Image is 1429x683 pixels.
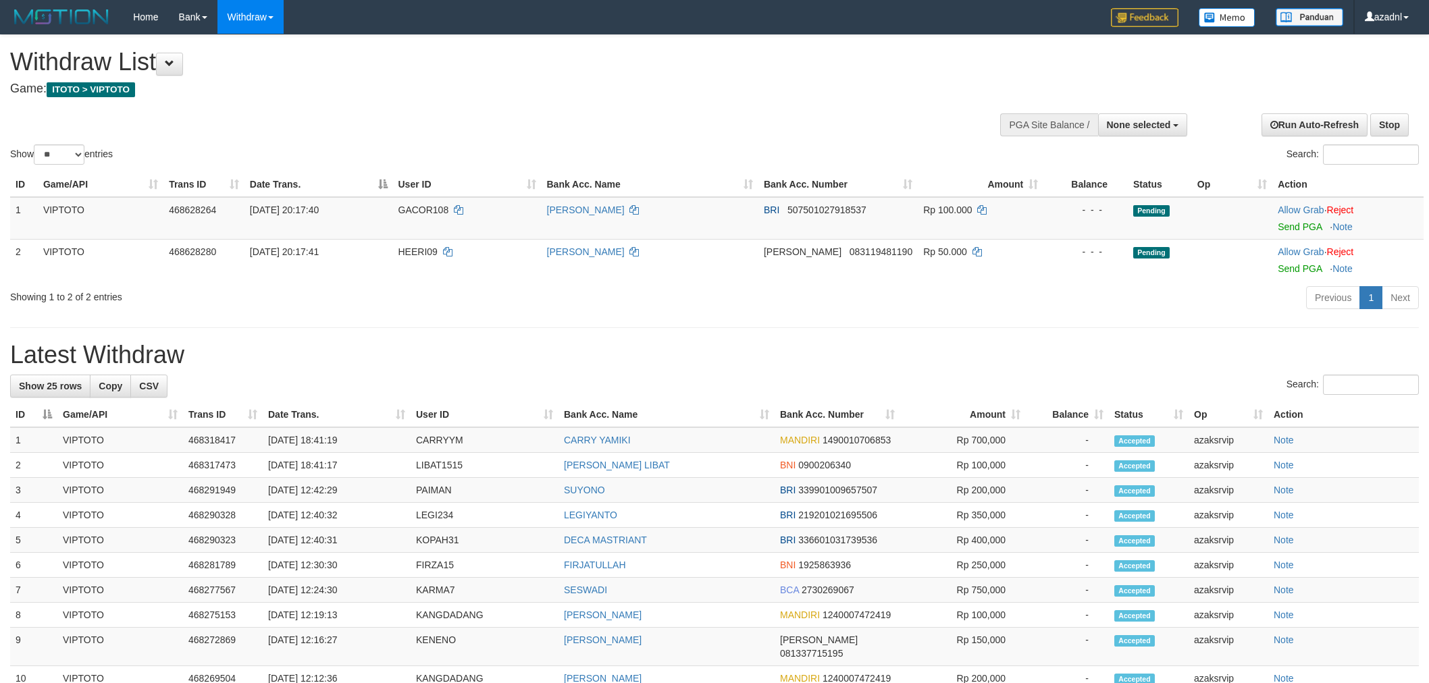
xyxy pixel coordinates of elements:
img: Button%20Memo.svg [1199,8,1255,27]
span: BNI [780,559,796,570]
span: MANDIRI [780,435,820,445]
a: SESWADI [564,584,607,595]
td: 468291949 [183,478,263,503]
a: 1 [1359,286,1382,309]
a: Note [1274,535,1294,545]
td: azaksrvip [1189,628,1268,666]
span: Copy 2730269067 to clipboard [802,584,854,595]
td: Rp 100,000 [900,453,1026,478]
td: - [1026,427,1109,453]
a: Note [1274,559,1294,570]
td: [DATE] 18:41:19 [263,427,411,453]
span: Accepted [1114,510,1155,522]
td: 468318417 [183,427,263,453]
span: BRI [764,204,779,215]
a: Reject [1327,204,1354,215]
td: VIPTOTO [57,628,183,666]
span: Accepted [1114,485,1155,497]
span: Copy 1490010706853 to clipboard [823,435,891,445]
a: Note [1274,510,1294,520]
span: BRI [780,535,796,545]
h4: Game: [10,82,939,96]
img: Feedback.jpg [1111,8,1178,27]
h1: Withdraw List [10,49,939,76]
th: Balance [1043,172,1128,197]
td: VIPTOTO [57,453,183,478]
td: VIPTOTO [57,603,183,628]
span: Copy 336601031739536 to clipboard [798,535,877,545]
th: User ID: activate to sort column ascending [393,172,542,197]
td: Rp 200,000 [900,478,1026,503]
a: [PERSON_NAME] LIBAT [564,460,670,470]
a: Note [1274,634,1294,645]
th: User ID: activate to sort column ascending [411,402,558,427]
span: [DATE] 20:17:40 [250,204,319,215]
a: Copy [90,375,131,398]
td: Rp 700,000 [900,427,1026,453]
th: Op: activate to sort column ascending [1192,172,1272,197]
td: 3 [10,478,57,503]
td: azaksrvip [1189,603,1268,628]
td: CARRYYM [411,427,558,453]
img: panduan.png [1276,8,1343,26]
a: Allow Grab [1278,246,1324,257]
input: Search: [1323,375,1419,395]
td: LEGI234 [411,503,558,528]
th: Action [1272,172,1424,197]
td: VIPTOTO [57,553,183,578]
span: CSV [139,381,159,391]
a: Note [1274,435,1294,445]
label: Search: [1287,144,1419,165]
td: VIPTOTO [38,197,163,240]
a: Note [1274,609,1294,620]
span: 468628280 [169,246,216,257]
a: [PERSON_NAME] [564,634,642,645]
th: Bank Acc. Number: activate to sort column ascending [775,402,900,427]
a: [PERSON_NAME] [547,246,625,257]
td: azaksrvip [1189,427,1268,453]
span: MANDIRI [780,609,820,620]
span: Pending [1133,205,1170,217]
a: Show 25 rows [10,375,90,398]
span: Copy 083119481190 to clipboard [850,246,912,257]
th: Bank Acc. Name: activate to sort column ascending [542,172,758,197]
span: Copy 219201021695506 to clipboard [798,510,877,520]
th: ID [10,172,38,197]
td: - [1026,628,1109,666]
span: BNI [780,460,796,470]
a: SUYONO [564,485,605,495]
th: Balance: activate to sort column ascending [1026,402,1109,427]
td: Rp 100,000 [900,603,1026,628]
td: Rp 750,000 [900,578,1026,603]
td: Rp 250,000 [900,553,1026,578]
a: Send PGA [1278,263,1322,274]
a: CSV [130,375,167,398]
th: Date Trans.: activate to sort column ascending [263,402,411,427]
a: [PERSON_NAME] [547,204,625,215]
td: VIPTOTO [57,528,183,553]
td: · [1272,239,1424,281]
span: 468628264 [169,204,216,215]
span: GACOR108 [398,204,449,215]
th: Bank Acc. Name: activate to sort column ascending [558,402,775,427]
td: [DATE] 12:42:29 [263,478,411,503]
td: 7 [10,578,57,603]
td: - [1026,528,1109,553]
td: 6 [10,553,57,578]
a: Previous [1306,286,1360,309]
span: None selected [1107,119,1171,130]
td: - [1026,603,1109,628]
td: - [1026,503,1109,528]
td: [DATE] 12:16:27 [263,628,411,666]
span: Copy 081337715195 to clipboard [780,648,843,659]
td: azaksrvip [1189,553,1268,578]
a: Note [1332,221,1353,232]
a: Note [1274,460,1294,470]
td: 468281789 [183,553,263,578]
input: Search: [1323,144,1419,165]
button: None selected [1098,113,1188,136]
span: Accepted [1114,460,1155,472]
a: Send PGA [1278,221,1322,232]
img: MOTION_logo.png [10,7,113,27]
a: Run Auto-Refresh [1262,113,1368,136]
